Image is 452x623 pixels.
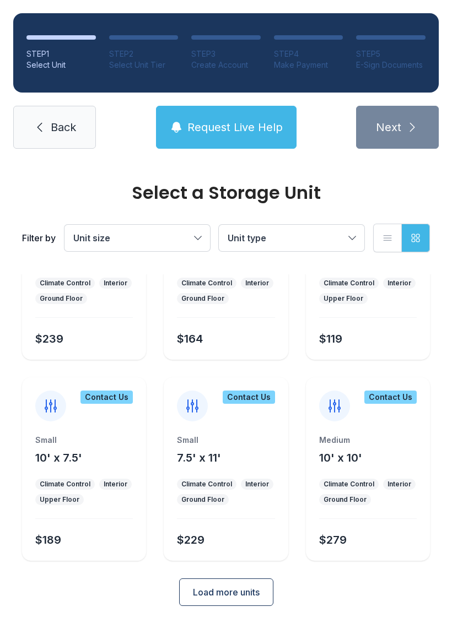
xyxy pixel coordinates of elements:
div: $229 [177,532,205,548]
div: Select Unit Tier [109,59,179,71]
span: 10' x 7.5' [35,451,82,464]
div: $239 [35,331,63,346]
div: Interior [104,480,127,489]
div: E-Sign Documents [356,59,426,71]
span: 10' x 10' [319,451,362,464]
div: STEP 5 [356,48,426,59]
div: STEP 2 [109,48,179,59]
div: Upper Floor [324,294,363,303]
button: Unit type [219,225,364,251]
div: STEP 1 [26,48,96,59]
div: Interior [388,480,411,489]
button: 7.5' x 11' [177,450,221,465]
div: Ground Floor [181,294,224,303]
span: Unit size [73,232,110,243]
div: Select Unit [26,59,96,71]
div: Small [177,435,275,446]
div: Climate Control [324,279,374,288]
div: Climate Control [324,480,374,489]
div: Climate Control [181,279,232,288]
div: Make Payment [274,59,343,71]
button: Unit size [64,225,210,251]
div: Interior [388,279,411,288]
div: $164 [177,331,203,346]
div: STEP 3 [191,48,261,59]
div: Upper Floor [40,495,79,504]
div: Select a Storage Unit [22,184,430,202]
div: Climate Control [40,279,90,288]
div: $119 [319,331,342,346]
div: Interior [104,279,127,288]
div: Create Account [191,59,261,71]
span: 7.5' x 11' [177,451,221,464]
span: Unit type [228,232,266,243]
button: 10' x 7.5' [35,450,82,465]
div: Ground Floor [40,294,83,303]
div: Ground Floor [324,495,367,504]
div: Filter by [22,231,56,245]
div: Climate Control [181,480,232,489]
div: $279 [319,532,347,548]
button: 10' x 10' [319,450,362,465]
div: Contact Us [80,391,133,404]
div: $189 [35,532,61,548]
span: Request Live Help [187,120,283,135]
span: Next [376,120,401,135]
span: Load more units [193,586,260,599]
div: Interior [245,480,269,489]
div: Contact Us [223,391,275,404]
span: Back [51,120,76,135]
div: Small [35,435,133,446]
div: STEP 4 [274,48,343,59]
div: Climate Control [40,480,90,489]
div: Interior [245,279,269,288]
div: Ground Floor [181,495,224,504]
div: Medium [319,435,417,446]
div: Contact Us [364,391,417,404]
